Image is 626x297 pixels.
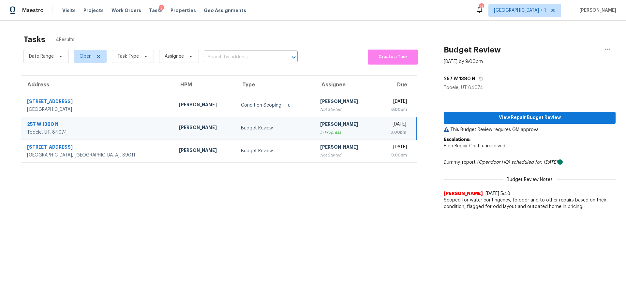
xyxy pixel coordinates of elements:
[511,160,558,165] i: scheduled for: [DATE]
[444,84,616,91] div: Tooele, UT 84074
[382,152,407,158] div: 9:00pm
[320,152,371,158] div: Not Started
[444,190,483,197] span: [PERSON_NAME]
[444,47,501,53] h2: Budget Review
[241,102,310,109] div: Condition Scoping - Full
[320,129,371,136] div: In Progress
[444,197,616,210] span: Scoped for water contingency, to odor and to other repairs based on their condition, flagged for ...
[27,152,169,158] div: [GEOGRAPHIC_DATA], [GEOGRAPHIC_DATA], 89011
[21,76,174,94] th: Address
[444,137,470,142] b: Escalations:
[204,52,279,62] input: Search by address
[117,53,139,60] span: Task Type
[444,75,475,82] h5: 257 W 1380 N
[444,112,616,124] button: View Repair Budget Review
[27,98,169,106] div: [STREET_ADDRESS]
[56,37,74,43] span: 4 Results
[236,76,315,94] th: Type
[320,144,371,152] div: [PERSON_NAME]
[320,98,371,106] div: [PERSON_NAME]
[179,147,230,155] div: [PERSON_NAME]
[83,7,104,14] span: Projects
[494,7,546,14] span: [GEOGRAPHIC_DATA] + 1
[149,8,163,13] span: Tasks
[23,36,45,43] h2: Tasks
[22,7,44,14] span: Maestro
[204,7,246,14] span: Geo Assignments
[477,160,510,165] i: (Opendoor HQ)
[29,53,54,60] span: Date Range
[159,5,164,11] div: 2
[289,53,298,62] button: Open
[179,101,230,110] div: [PERSON_NAME]
[62,7,76,14] span: Visits
[377,76,417,94] th: Due
[80,53,92,60] span: Open
[479,4,484,10] div: 11
[577,7,616,14] span: [PERSON_NAME]
[27,129,169,136] div: Tooele, UT, 84074
[27,121,169,129] div: 257 W 1380 N
[382,121,406,129] div: [DATE]
[315,76,377,94] th: Assignee
[320,121,371,129] div: [PERSON_NAME]
[27,106,169,113] div: [GEOGRAPHIC_DATA]
[475,73,484,84] button: Copy Address
[449,114,610,122] span: View Repair Budget Review
[382,144,407,152] div: [DATE]
[368,50,418,65] button: Create a Task
[320,106,371,113] div: Not Started
[27,144,169,152] div: [STREET_ADDRESS]
[112,7,141,14] span: Work Orders
[179,124,230,132] div: [PERSON_NAME]
[444,159,616,166] div: Dummy_report
[382,98,407,106] div: [DATE]
[382,129,406,136] div: 9:00pm
[174,76,235,94] th: HPM
[485,191,510,196] span: [DATE] 5:48
[165,53,184,60] span: Assignee
[171,7,196,14] span: Properties
[444,144,505,148] span: High Repair Cost: unresolved
[371,53,415,61] span: Create a Task
[241,148,310,154] div: Budget Review
[444,126,616,133] p: This Budget Review requires GM approval
[241,125,310,131] div: Budget Review
[382,106,407,113] div: 6:00pm
[444,58,483,65] div: [DATE] by 9:00pm
[503,176,557,183] span: Budget Review Notes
